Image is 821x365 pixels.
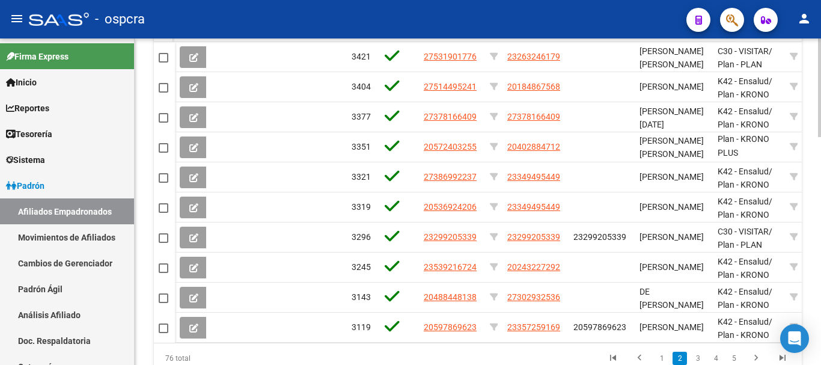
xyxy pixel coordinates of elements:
a: 1 [655,352,669,365]
span: / Plan - KRONO PLUS [718,76,772,114]
span: 27302932536 [507,292,560,302]
span: / Plan - KRONO PLUS [718,121,772,158]
span: 23349495449 [507,202,560,212]
span: 27386992237 [424,172,477,182]
span: 20243227292 [507,262,560,272]
span: 27514495241 [424,82,477,91]
span: / Plan - PLAN PLUS [718,227,772,264]
span: [PERSON_NAME] [639,322,704,332]
span: / Plan - KRONO PLUS [718,257,772,294]
span: 3421 [352,52,371,61]
span: K42 - Ensalud [718,287,769,296]
span: 20402884712 [507,142,560,152]
span: [PERSON_NAME] [639,232,704,242]
mat-icon: menu [10,11,24,26]
span: K42 - Ensalud [718,76,769,86]
span: [PERSON_NAME] [PERSON_NAME] [639,136,704,159]
a: go to next page [745,352,768,365]
span: 23539216724 [424,262,477,272]
span: 27378166409 [507,112,560,121]
span: C30 - VISITAR [718,227,769,236]
span: Firma Express [6,50,69,63]
a: 4 [709,352,723,365]
span: / Plan - KRONO PLUS [718,197,772,234]
span: Sistema [6,153,45,167]
span: 23299205339 [573,232,626,242]
span: 20597869623 [573,322,626,332]
span: 20536924206 [424,202,477,212]
a: 5 [727,352,741,365]
span: Reportes [6,102,49,115]
span: 23349495449 [507,172,560,182]
span: [PERSON_NAME] [639,202,704,212]
span: 20572403255 [424,142,477,152]
span: C30 - VISITAR [718,46,769,56]
span: 20184867568 [507,82,560,91]
div: Open Intercom Messenger [780,324,809,353]
a: go to last page [771,352,794,365]
span: 20488448138 [424,292,477,302]
span: 23263246179 [507,52,560,61]
span: Inicio [6,76,37,89]
span: 3245 [352,262,371,272]
span: 23299205339 [507,232,560,242]
span: / Plan - KRONO PLUS [718,317,772,354]
span: 23299205339 [424,232,477,242]
span: Tesorería [6,127,52,141]
span: [PERSON_NAME] [639,172,704,182]
span: 23357259169 [507,322,560,332]
a: go to previous page [628,352,651,365]
span: / Plan - KRONO PLUS [718,167,772,204]
a: 3 [691,352,705,365]
span: K42 - Ensalud [718,167,769,176]
span: 3351 [352,142,371,152]
span: / Plan - PLAN PLUS [718,46,772,84]
span: K42 - Ensalud [718,106,769,116]
span: 3404 [352,82,371,91]
span: [PERSON_NAME][DATE] [639,106,704,130]
a: 2 [673,352,687,365]
mat-icon: person [797,11,811,26]
span: 3296 [352,232,371,242]
span: 3143 [352,292,371,302]
span: 20597869623 [424,322,477,332]
span: 27378166409 [424,112,477,121]
span: DE [PERSON_NAME] [639,287,704,310]
span: Padrón [6,179,44,192]
span: [PERSON_NAME] [PERSON_NAME] [639,46,704,70]
span: 27531901776 [424,52,477,61]
a: go to first page [602,352,624,365]
span: K42 - Ensalud [718,317,769,327]
span: 3319 [352,202,371,212]
span: - ospcra [95,6,145,32]
span: 3119 [352,322,371,332]
span: / Plan - KRONO PLUS [718,287,772,324]
span: [PERSON_NAME] [639,82,704,91]
span: K42 - Ensalud [718,257,769,266]
span: 3377 [352,112,371,121]
span: [PERSON_NAME] [639,262,704,272]
span: 3321 [352,172,371,182]
span: K42 - Ensalud [718,197,769,206]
